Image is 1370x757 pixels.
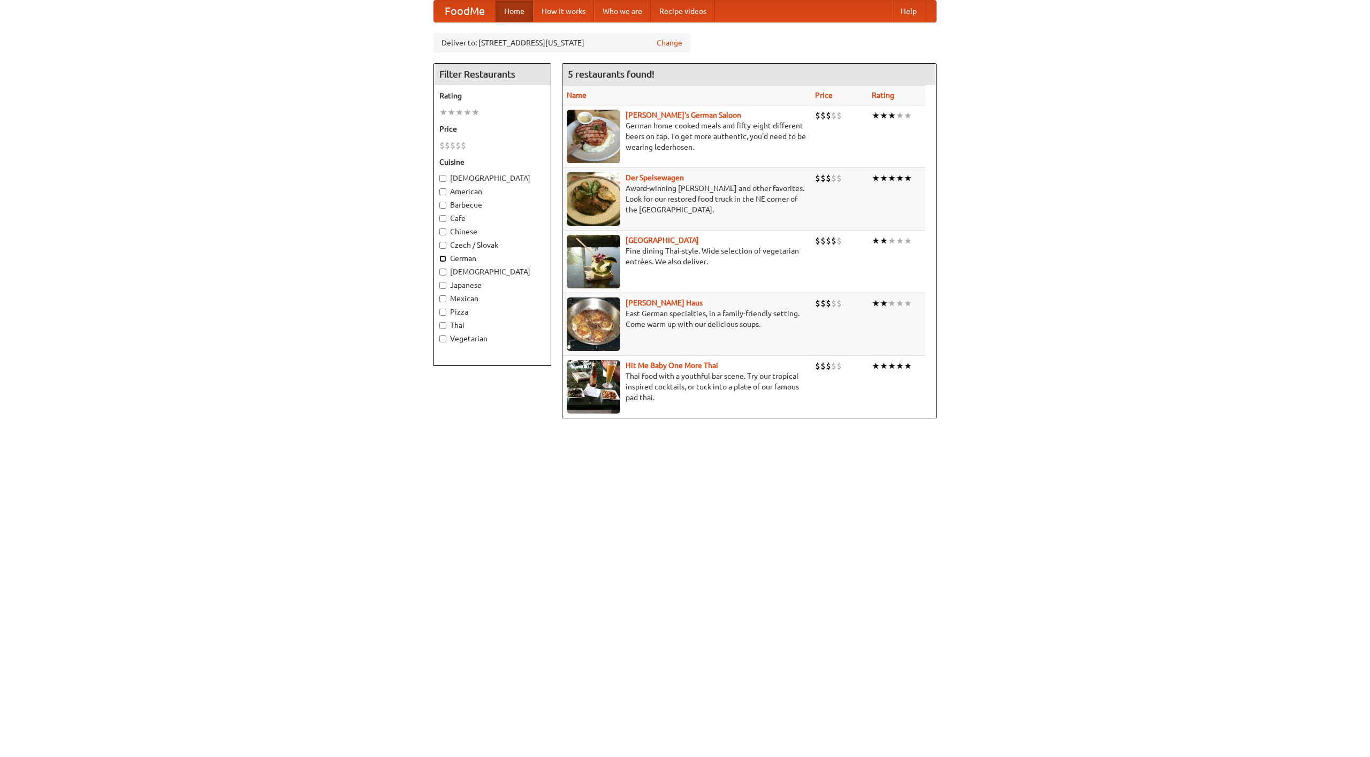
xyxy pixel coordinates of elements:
a: Der Speisewagen [626,173,684,182]
li: ★ [447,106,455,118]
h4: Filter Restaurants [434,64,551,85]
input: German [439,255,446,262]
label: Pizza [439,307,545,317]
label: Chinese [439,226,545,237]
img: satay.jpg [567,235,620,288]
li: ★ [904,172,912,184]
li: ★ [439,106,447,118]
p: Fine dining Thai-style. Wide selection of vegetarian entrées. We also deliver. [567,246,806,267]
input: Cafe [439,215,446,222]
input: Pizza [439,309,446,316]
li: $ [836,110,842,121]
li: ★ [888,110,896,121]
h5: Rating [439,90,545,101]
h5: Price [439,124,545,134]
li: $ [461,140,466,151]
li: $ [815,235,820,247]
img: kohlhaus.jpg [567,297,620,351]
input: Thai [439,322,446,329]
input: [DEMOGRAPHIC_DATA] [439,269,446,276]
li: ★ [872,110,880,121]
b: [PERSON_NAME] Haus [626,299,703,307]
input: Barbecue [439,202,446,209]
li: ★ [904,235,912,247]
li: $ [815,297,820,309]
label: [DEMOGRAPHIC_DATA] [439,266,545,277]
a: Home [496,1,533,22]
input: Chinese [439,228,446,235]
p: German home-cooked meals and fifty-eight different beers on tap. To get more authentic, you'd nee... [567,120,806,152]
input: Czech / Slovak [439,242,446,249]
p: Thai food with a youthful bar scene. Try our tropical inspired cocktails, or tuck into a plate of... [567,371,806,403]
label: German [439,253,545,264]
li: ★ [904,360,912,372]
a: FoodMe [434,1,496,22]
li: ★ [896,360,904,372]
li: $ [836,235,842,247]
li: ★ [888,297,896,309]
img: esthers.jpg [567,110,620,163]
li: $ [836,297,842,309]
li: $ [450,140,455,151]
label: Mexican [439,293,545,304]
li: ★ [455,106,463,118]
li: ★ [872,297,880,309]
a: Change [657,37,682,48]
img: speisewagen.jpg [567,172,620,226]
li: ★ [904,110,912,121]
li: ★ [872,360,880,372]
li: ★ [896,297,904,309]
li: ★ [888,172,896,184]
li: $ [826,235,831,247]
li: $ [820,172,826,184]
h5: Cuisine [439,157,545,167]
li: ★ [872,235,880,247]
p: East German specialties, in a family-friendly setting. Come warm up with our delicious soups. [567,308,806,330]
label: Barbecue [439,200,545,210]
ng-pluralize: 5 restaurants found! [568,69,654,79]
li: $ [826,360,831,372]
b: [GEOGRAPHIC_DATA] [626,236,699,244]
li: ★ [463,106,471,118]
a: Who we are [594,1,651,22]
li: ★ [880,297,888,309]
a: Recipe videos [651,1,715,22]
li: $ [455,140,461,151]
li: ★ [896,172,904,184]
label: Czech / Slovak [439,240,545,250]
li: ★ [896,235,904,247]
a: Rating [872,91,894,100]
li: $ [815,172,820,184]
li: $ [831,110,836,121]
li: $ [439,140,445,151]
b: Hit Me Baby One More Thai [626,361,718,370]
input: American [439,188,446,195]
li: ★ [888,235,896,247]
li: $ [831,297,836,309]
li: $ [826,110,831,121]
a: Price [815,91,833,100]
li: $ [820,297,826,309]
li: $ [445,140,450,151]
li: $ [815,110,820,121]
li: ★ [888,360,896,372]
li: $ [831,235,836,247]
label: American [439,186,545,197]
p: Award-winning [PERSON_NAME] and other favorites. Look for our restored food truck in the NE corne... [567,183,806,215]
input: Mexican [439,295,446,302]
li: $ [831,360,836,372]
li: ★ [880,360,888,372]
label: Japanese [439,280,545,290]
label: [DEMOGRAPHIC_DATA] [439,173,545,183]
label: Cafe [439,213,545,224]
img: babythai.jpg [567,360,620,414]
a: [PERSON_NAME]'s German Saloon [626,111,741,119]
li: $ [836,172,842,184]
label: Thai [439,320,545,331]
li: ★ [896,110,904,121]
li: $ [820,235,826,247]
li: ★ [471,106,479,118]
li: $ [826,297,831,309]
input: Vegetarian [439,335,446,342]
